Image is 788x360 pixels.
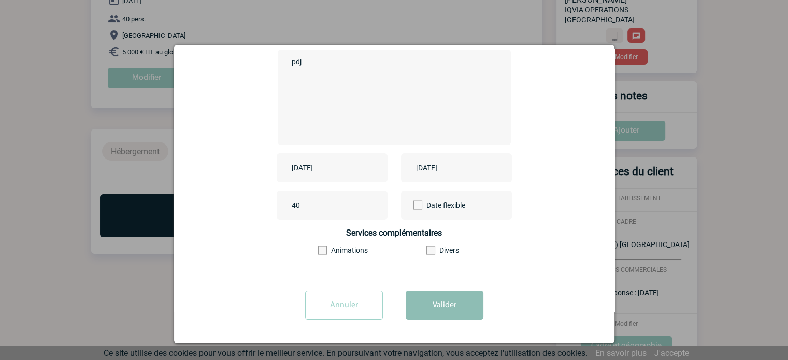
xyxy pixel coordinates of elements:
h4: Services complémentaires [278,228,511,238]
input: Annuler [305,291,383,320]
input: Date de début [289,161,361,175]
button: Valider [406,291,483,320]
label: Divers [426,246,483,254]
input: Date de fin [413,161,485,175]
label: Date flexible [413,191,449,220]
label: Animations [318,246,375,254]
input: Nombre de participants [289,198,386,212]
textarea: pdj [289,55,494,138]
